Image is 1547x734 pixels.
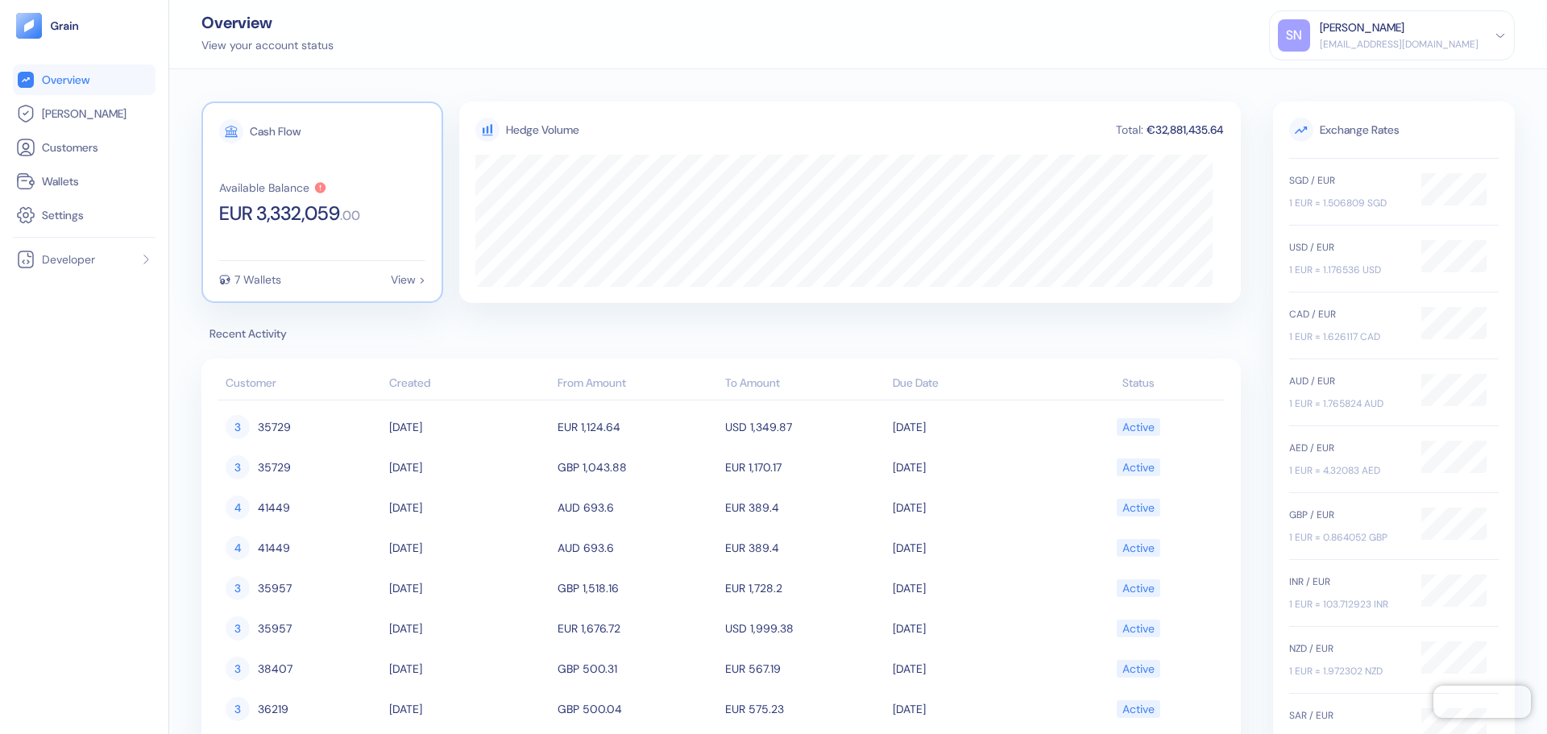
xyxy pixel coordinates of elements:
[889,568,1056,608] td: [DATE]
[226,496,250,520] div: 4
[1145,124,1225,135] div: €32,881,435.64
[201,15,334,31] div: Overview
[889,487,1056,528] td: [DATE]
[1289,307,1405,321] div: CAD / EUR
[42,173,79,189] span: Wallets
[1320,37,1479,52] div: [EMAIL_ADDRESS][DOMAIN_NAME]
[250,126,301,137] div: Cash Flow
[16,104,152,123] a: [PERSON_NAME]
[226,576,250,600] div: 3
[385,447,553,487] td: [DATE]
[385,608,553,649] td: [DATE]
[1289,574,1405,589] div: INR / EUR
[42,106,126,122] span: [PERSON_NAME]
[219,204,340,223] span: EUR 3,332,059
[1122,534,1155,562] div: Active
[889,608,1056,649] td: [DATE]
[889,407,1056,447] td: [DATE]
[1061,375,1217,392] div: Status
[554,487,721,528] td: AUD 693.6
[219,182,309,193] div: Available Balance
[889,689,1056,729] td: [DATE]
[1122,695,1155,723] div: Active
[340,209,360,222] span: . 00
[1289,173,1405,188] div: SGD / EUR
[16,172,152,191] a: Wallets
[385,689,553,729] td: [DATE]
[721,528,889,568] td: EUR 389.4
[391,274,425,285] div: View >
[1289,530,1405,545] div: 1 EUR = 0.864052 GBP
[385,649,553,689] td: [DATE]
[258,695,288,723] span: 36219
[201,37,334,54] div: View your account status
[42,72,89,88] span: Overview
[16,70,152,89] a: Overview
[554,568,721,608] td: GBP 1,518.16
[385,368,553,400] th: Created
[258,574,292,602] span: 35957
[1289,641,1405,656] div: NZD / EUR
[219,181,327,194] button: Available Balance
[1114,124,1145,135] div: Total:
[1122,574,1155,602] div: Active
[889,447,1056,487] td: [DATE]
[721,568,889,608] td: EUR 1,728.2
[1122,413,1155,441] div: Active
[1289,441,1405,455] div: AED / EUR
[258,615,292,642] span: 35957
[554,528,721,568] td: AUD 693.6
[554,608,721,649] td: EUR 1,676.72
[258,534,290,562] span: 41449
[721,689,889,729] td: EUR 575.23
[1278,19,1310,52] div: SN
[1320,19,1404,36] div: [PERSON_NAME]
[226,616,250,641] div: 3
[42,251,95,267] span: Developer
[721,368,889,400] th: To Amount
[554,368,721,400] th: From Amount
[16,138,152,157] a: Customers
[506,122,579,139] div: Hedge Volume
[889,649,1056,689] td: [DATE]
[258,655,292,682] span: 38407
[554,407,721,447] td: EUR 1,124.64
[226,415,250,439] div: 3
[258,454,291,481] span: 35729
[1289,463,1405,478] div: 1 EUR = 4.32083 AED
[1289,240,1405,255] div: USD / EUR
[42,207,84,223] span: Settings
[1289,597,1405,612] div: 1 EUR = 103.712923 INR
[721,447,889,487] td: EUR 1,170.17
[1122,655,1155,682] div: Active
[721,649,889,689] td: EUR 567.19
[889,368,1056,400] th: Due Date
[42,139,98,156] span: Customers
[385,568,553,608] td: [DATE]
[385,487,553,528] td: [DATE]
[50,20,80,31] img: logo
[1289,396,1405,411] div: 1 EUR = 1.765824 AUD
[721,407,889,447] td: USD 1,349.87
[234,274,281,285] div: 7 Wallets
[889,528,1056,568] td: [DATE]
[1122,454,1155,481] div: Active
[385,528,553,568] td: [DATE]
[218,368,385,400] th: Customer
[258,494,290,521] span: 41449
[554,649,721,689] td: GBP 500.31
[258,413,291,441] span: 35729
[226,536,250,560] div: 4
[721,487,889,528] td: EUR 389.4
[226,657,250,681] div: 3
[1289,508,1405,522] div: GBP / EUR
[226,455,250,479] div: 3
[721,608,889,649] td: USD 1,999.38
[1289,708,1405,723] div: SAR / EUR
[1122,494,1155,521] div: Active
[1289,118,1499,142] span: Exchange Rates
[385,407,553,447] td: [DATE]
[1289,263,1405,277] div: 1 EUR = 1.176536 USD
[1289,374,1405,388] div: AUD / EUR
[16,13,42,39] img: logo-tablet-V2.svg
